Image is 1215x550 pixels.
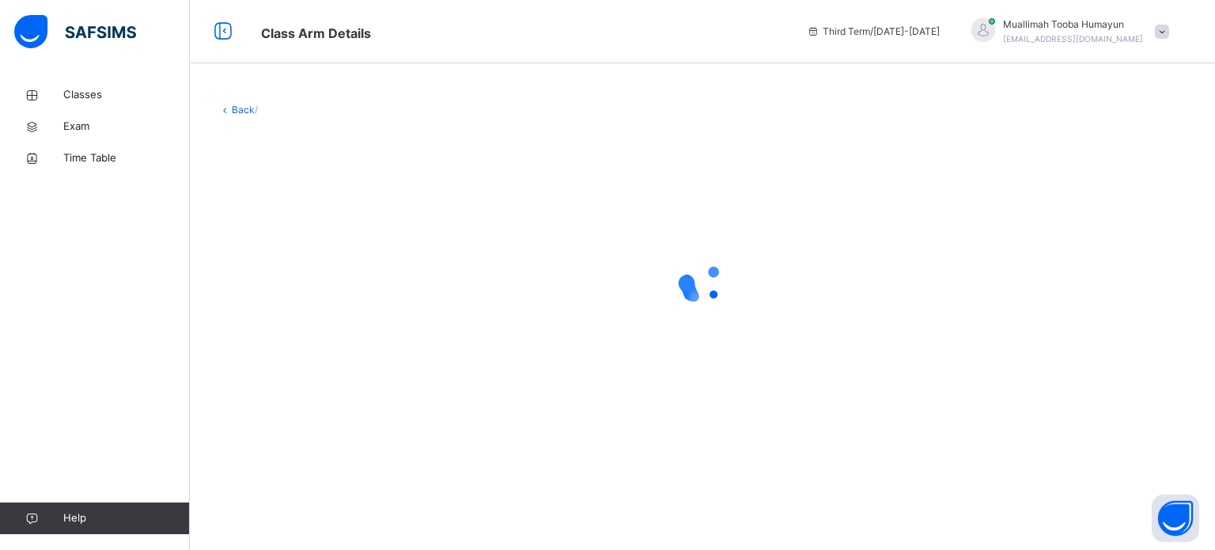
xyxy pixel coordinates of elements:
[232,104,255,116] a: Back
[63,510,189,526] span: Help
[63,87,190,103] span: Classes
[1003,17,1143,32] span: Muallimah Tooba Humayun
[1003,34,1143,44] span: [EMAIL_ADDRESS][DOMAIN_NAME]
[63,150,190,166] span: Time Table
[1152,495,1199,542] button: Open asap
[14,15,136,48] img: safsims
[261,25,371,41] span: Class Arm Details
[63,119,190,135] span: Exam
[255,104,258,116] span: /
[807,25,940,39] span: session/term information
[956,17,1177,46] div: Muallimah ToobaHumayun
